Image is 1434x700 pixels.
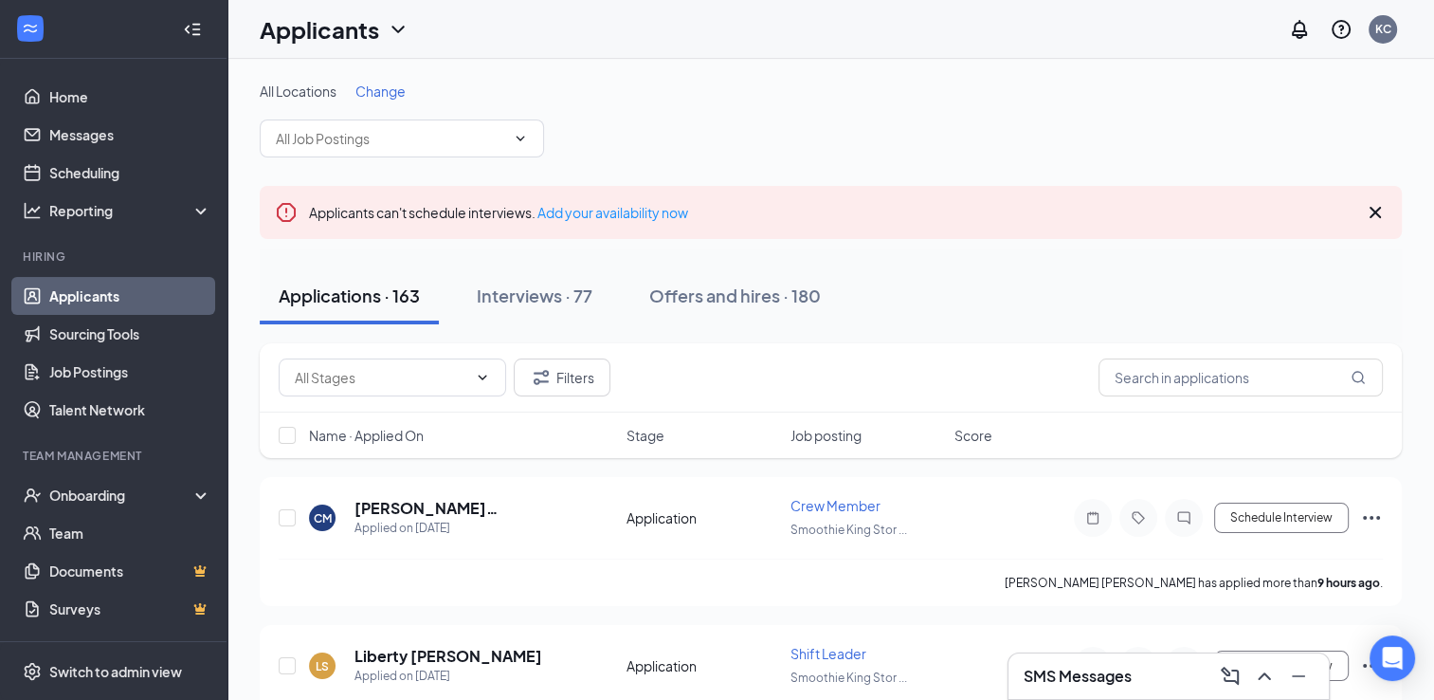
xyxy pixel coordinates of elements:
[275,201,298,224] svg: Error
[514,359,610,396] button: Filter Filters
[354,498,575,519] h5: [PERSON_NAME] [PERSON_NAME]
[790,523,907,537] span: Smoothie King Stor ...
[49,116,211,154] a: Messages
[295,367,467,388] input: All Stages
[354,667,542,686] div: Applied on [DATE]
[49,353,211,391] a: Job Postings
[1283,661,1314,691] button: Minimize
[23,662,42,681] svg: Settings
[1005,575,1383,591] p: [PERSON_NAME] [PERSON_NAME] has applied more than .
[49,662,182,681] div: Switch to admin view
[1360,654,1383,677] svg: Ellipses
[530,366,553,389] svg: Filter
[1214,503,1349,533] button: Schedule Interview
[1370,636,1415,681] div: Open Intercom Messenger
[1024,666,1132,687] h3: SMS Messages
[49,315,211,353] a: Sourcing Tools
[1214,651,1349,681] button: Schedule Interview
[1375,21,1391,37] div: KC
[309,426,424,445] span: Name · Applied On
[954,426,992,445] span: Score
[23,249,208,265] div: Hiring
[49,154,211,192] a: Scheduling
[790,645,866,662] span: Shift Leader
[23,486,42,505] svg: UserCheck
[537,204,688,221] a: Add your availability now
[309,204,688,221] span: Applicants can't schedule interviews.
[49,552,211,590] a: DocumentsCrown
[1288,18,1311,41] svg: Notifications
[23,448,208,464] div: Team Management
[1172,510,1195,525] svg: ChatInactive
[1351,370,1366,385] svg: MagnifyingGlass
[1215,661,1245,691] button: ComposeMessage
[1360,507,1383,529] svg: Ellipses
[1330,18,1352,41] svg: QuestionInfo
[49,201,212,220] div: Reporting
[1249,661,1280,691] button: ChevronUp
[626,426,664,445] span: Stage
[49,486,195,505] div: Onboarding
[1287,665,1310,688] svg: Minimize
[23,201,42,220] svg: Analysis
[477,284,592,307] div: Interviews · 77
[354,646,542,667] h5: Liberty [PERSON_NAME]
[260,83,336,100] span: All Locations
[1127,510,1150,525] svg: Tag
[649,284,821,307] div: Offers and hires · 180
[1081,510,1104,525] svg: Note
[49,391,211,429] a: Talent Network
[626,656,779,675] div: Application
[183,20,202,39] svg: Collapse
[49,514,211,552] a: Team
[1364,201,1387,224] svg: Cross
[49,277,211,315] a: Applicants
[49,78,211,116] a: Home
[790,497,880,514] span: Crew Member
[626,508,779,527] div: Application
[316,658,329,674] div: LS
[387,18,409,41] svg: ChevronDown
[21,19,40,38] svg: WorkstreamLogo
[276,128,505,149] input: All Job Postings
[790,671,907,685] span: Smoothie King Stor ...
[475,370,490,385] svg: ChevronDown
[1253,665,1276,688] svg: ChevronUp
[1219,665,1242,688] svg: ComposeMessage
[260,13,379,46] h1: Applicants
[513,131,528,146] svg: ChevronDown
[790,426,862,445] span: Job posting
[355,83,406,100] span: Change
[354,519,575,538] div: Applied on [DATE]
[1098,359,1383,396] input: Search in applications
[314,510,332,526] div: CM
[1317,576,1380,590] b: 9 hours ago
[279,284,420,307] div: Applications · 163
[49,590,211,628] a: SurveysCrown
